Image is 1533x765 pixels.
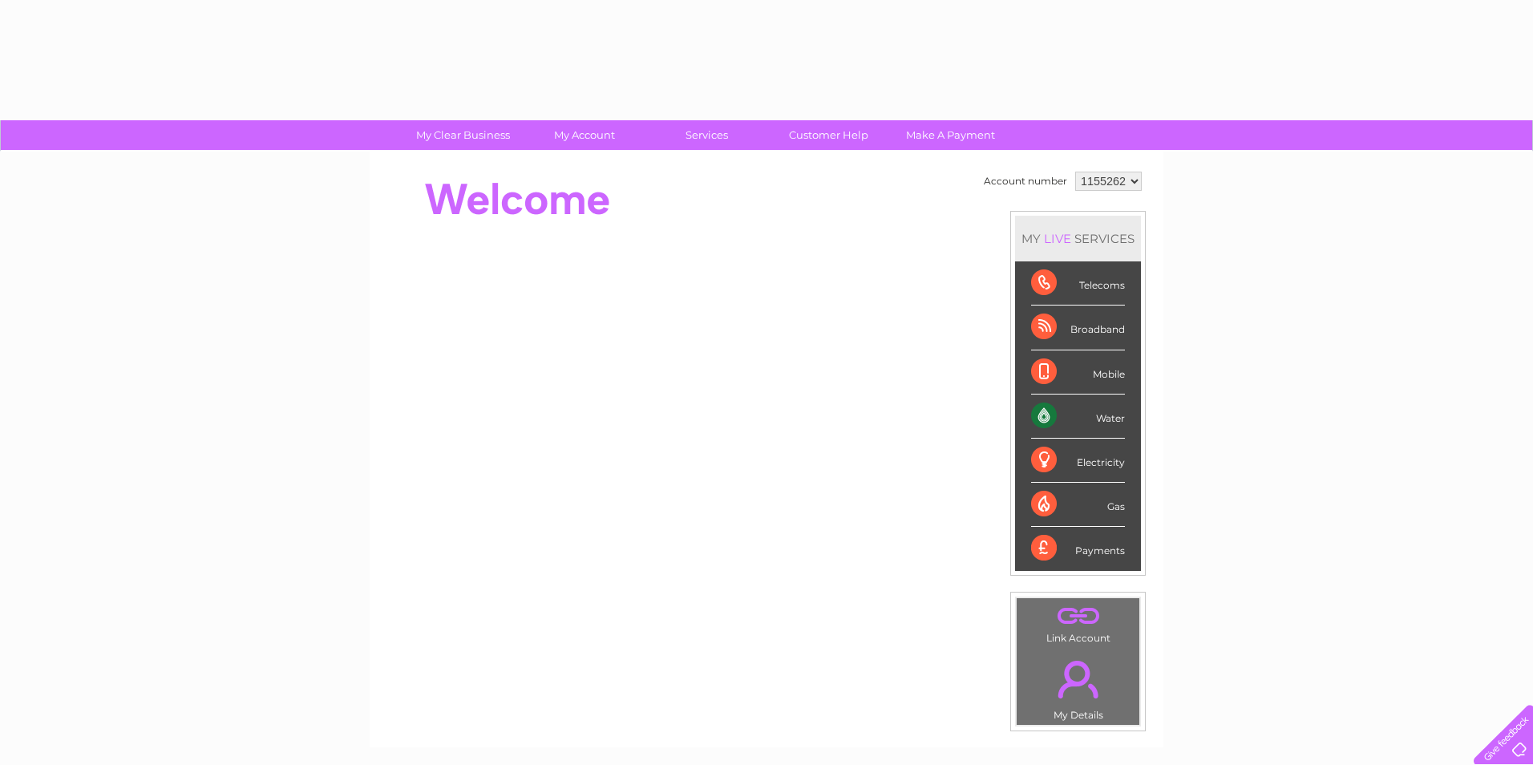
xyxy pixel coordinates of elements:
div: Water [1031,395,1125,439]
td: Account number [980,168,1071,195]
div: Electricity [1031,439,1125,483]
a: . [1021,602,1135,630]
a: My Account [519,120,651,150]
div: Telecoms [1031,261,1125,306]
a: My Clear Business [397,120,529,150]
div: MY SERVICES [1015,216,1141,261]
td: Link Account [1016,597,1140,648]
div: LIVE [1041,231,1074,246]
div: Gas [1031,483,1125,527]
a: . [1021,651,1135,707]
a: Customer Help [762,120,895,150]
a: Services [641,120,773,150]
div: Payments [1031,527,1125,570]
div: Mobile [1031,350,1125,395]
td: My Details [1016,647,1140,726]
div: Broadband [1031,306,1125,350]
a: Make A Payment [884,120,1017,150]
